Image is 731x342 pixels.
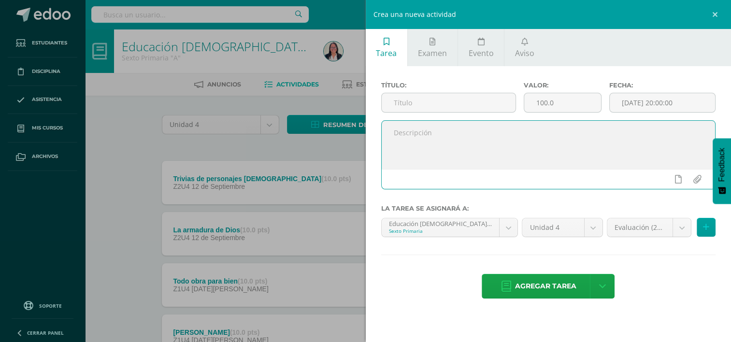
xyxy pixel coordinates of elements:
[607,218,691,237] a: Evaluación (20.0%)
[408,29,458,66] a: Examen
[610,93,715,112] input: Fecha de entrega
[458,29,504,66] a: Evento
[381,82,516,89] label: Título:
[382,93,516,112] input: Título
[504,29,545,66] a: Aviso
[382,218,518,237] a: Educación [DEMOGRAPHIC_DATA] Pri 6 'A'Sexto Primaria
[524,82,602,89] label: Valor:
[515,274,576,298] span: Agregar tarea
[418,48,447,58] span: Examen
[717,148,726,182] span: Feedback
[468,48,493,58] span: Evento
[376,48,397,58] span: Tarea
[609,82,716,89] label: Fecha:
[366,29,407,66] a: Tarea
[389,228,492,234] div: Sexto Primaria
[524,93,601,112] input: Puntos máximos
[615,218,666,237] span: Evaluación (20.0%)
[522,218,602,237] a: Unidad 4
[530,218,576,237] span: Unidad 4
[389,218,492,228] div: Educación [DEMOGRAPHIC_DATA] Pri 6 'A'
[713,138,731,204] button: Feedback - Mostrar encuesta
[381,205,716,212] label: La tarea se asignará a:
[515,48,534,58] span: Aviso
